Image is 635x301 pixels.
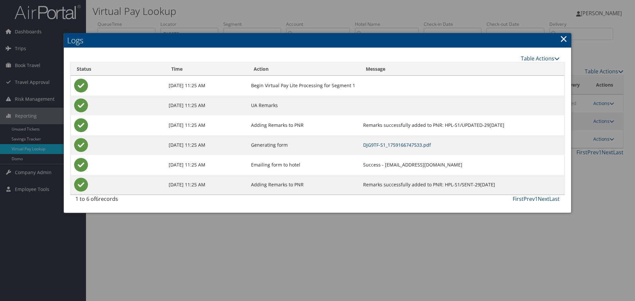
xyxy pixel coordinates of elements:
[165,135,248,155] td: [DATE] 11:25 AM
[165,115,248,135] td: [DATE] 11:25 AM
[535,195,538,203] a: 1
[248,63,360,76] th: Action: activate to sort column ascending
[560,32,568,45] a: Close
[165,76,248,95] td: [DATE] 11:25 AM
[521,55,560,62] a: Table Actions
[248,135,360,155] td: Generating form
[165,95,248,115] td: [DATE] 11:25 AM
[538,195,549,203] a: Next
[165,63,248,76] th: Time: activate to sort column ascending
[360,63,564,76] th: Message: activate to sort column ascending
[64,33,571,48] h2: Logs
[524,195,535,203] a: Prev
[549,195,560,203] a: Last
[248,155,360,175] td: Emailing form to hotel
[165,155,248,175] td: [DATE] 11:25 AM
[360,175,564,195] td: Remarks successfully added to PNR: HPL-S1/SENT-29[DATE]
[248,175,360,195] td: Adding Remarks to PNR
[71,63,165,76] th: Status: activate to sort column ascending
[75,195,189,206] div: 1 to 6 of records
[248,115,360,135] td: Adding Remarks to PNR
[363,142,431,148] a: DJG9TF-S1_1759166747533.pdf
[360,155,564,175] td: Success - [EMAIL_ADDRESS][DOMAIN_NAME]
[96,195,99,203] span: 6
[248,95,360,115] td: UA Remarks
[248,76,360,95] td: Begin Virtual Pay Lite Processing for Segment 1
[360,115,564,135] td: Remarks successfully added to PNR: HPL-S1/UPDATED-29[DATE]
[513,195,524,203] a: First
[165,175,248,195] td: [DATE] 11:25 AM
